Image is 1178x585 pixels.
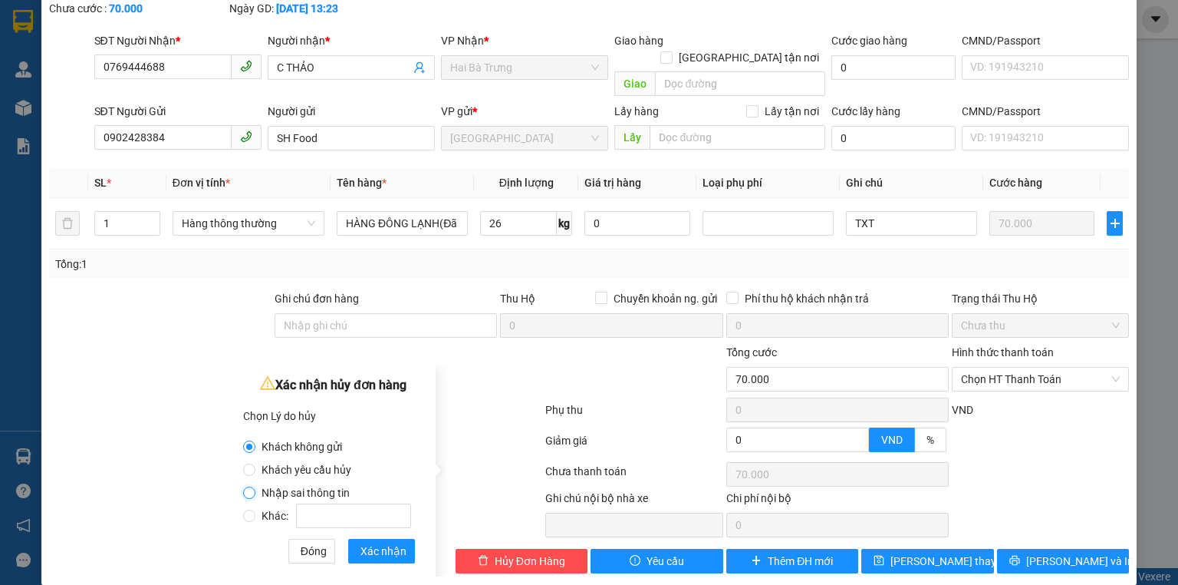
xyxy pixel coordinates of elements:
[268,103,435,120] div: Người gửi
[739,290,875,307] span: Phí thu hộ khách nhận trả
[989,177,1042,189] span: Cước hàng
[630,555,640,567] span: exclamation-circle
[109,2,143,15] b: 70.000
[655,71,825,96] input: Dọc đường
[545,490,722,513] div: Ghi chú nội bộ nhà xe
[726,346,777,359] span: Tổng cước
[673,49,825,66] span: [GEOGRAPHIC_DATA] tận nơi
[607,290,723,307] span: Chuyển khoản ng. gửi
[456,549,588,573] button: deleteHủy Đơn Hàng
[926,434,934,446] span: %
[360,543,406,560] span: Xác nhận
[478,555,489,567] span: delete
[495,553,565,570] span: Hủy Đơn Hàng
[557,211,572,236] span: kg
[450,127,599,150] span: Thủ Đức
[296,504,411,528] input: Khác:
[874,555,884,567] span: save
[831,105,900,117] label: Cước lấy hàng
[75,89,195,116] span: hoangnhan.tienoanh - In:
[441,103,608,120] div: VP gửi
[962,32,1129,49] div: CMND/Passport
[952,404,973,416] span: VND
[861,549,994,573] button: save[PERSON_NAME] thay đổi
[726,549,859,573] button: plusThêm ĐH mới
[831,55,956,80] input: Cước giao hàng
[276,2,338,15] b: [DATE] 13:23
[268,32,435,49] div: Người nhận
[696,168,840,198] th: Loại phụ phí
[840,168,983,198] th: Ghi chú
[75,45,176,72] span: Thực Phẩm Số 1 - 0972060501
[413,61,426,74] span: user-add
[240,60,252,72] span: phone
[288,539,335,564] button: Đóng
[751,555,762,567] span: plus
[614,35,663,47] span: Giao hàng
[243,405,423,428] div: Chọn Lý do hủy
[544,432,724,459] div: Giảm giá
[450,56,599,79] span: Hai Bà Trưng
[441,35,484,47] span: VP Nhận
[1009,555,1020,567] span: printer
[881,434,903,446] span: VND
[768,553,833,570] span: Thêm ĐH mới
[1107,211,1123,236] button: plus
[962,103,1129,120] div: CMND/Passport
[255,464,357,476] span: Khách yêu cầu hủy
[55,256,456,273] div: Tổng: 1
[260,375,275,391] span: warning
[952,346,1054,359] label: Hình thức thanh toán
[500,292,535,305] span: Thu Hộ
[544,463,724,490] div: Chưa thanh toán
[301,543,327,560] span: Đóng
[614,105,659,117] span: Lấy hàng
[584,177,641,189] span: Giá trị hàng
[997,549,1130,573] button: printer[PERSON_NAME] và In
[337,211,468,236] input: VD: Bàn, Ghế
[275,313,497,338] input: Ghi chú đơn hàng
[726,490,949,513] div: Chi phí nội bộ
[961,314,1120,337] span: Chưa thu
[961,368,1120,391] span: Chọn HT Thanh Toán
[75,75,195,116] span: TD1310250011 -
[255,510,417,522] span: Khác:
[173,177,230,189] span: Đơn vị tính
[255,487,356,499] span: Nhập sai thông tin
[650,125,825,150] input: Dọc đường
[182,212,315,235] span: Hàng thông thường
[499,177,554,189] span: Định lượng
[75,25,224,41] span: [GEOGRAPHIC_DATA]
[591,549,723,573] button: exclamation-circleYêu cầu
[240,131,252,143] span: phone
[94,103,262,120] div: SĐT Người Gửi
[94,177,107,189] span: SL
[544,402,724,428] div: Phụ thu
[1107,217,1122,230] span: plus
[614,125,650,150] span: Lấy
[75,8,224,41] span: Gửi:
[758,103,825,120] span: Lấy tận nơi
[55,211,80,236] button: delete
[348,539,415,564] button: Xác nhận
[614,71,655,96] span: Giao
[94,32,262,49] div: SĐT Người Nhận
[1026,553,1134,570] span: [PERSON_NAME] và In
[89,103,179,116] span: 13:25:06 [DATE]
[890,553,1013,570] span: [PERSON_NAME] thay đổi
[337,177,387,189] span: Tên hàng
[831,126,956,150] input: Cước lấy hàng
[255,441,348,453] span: Khách không gửi
[243,374,423,397] div: Xác nhận hủy đơn hàng
[952,290,1129,307] div: Trạng thái Thu Hộ
[275,292,359,305] label: Ghi chú đơn hàng
[831,35,907,47] label: Cước giao hàng
[989,211,1094,236] input: 0
[846,211,977,236] input: Ghi Chú
[647,553,684,570] span: Yêu cầu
